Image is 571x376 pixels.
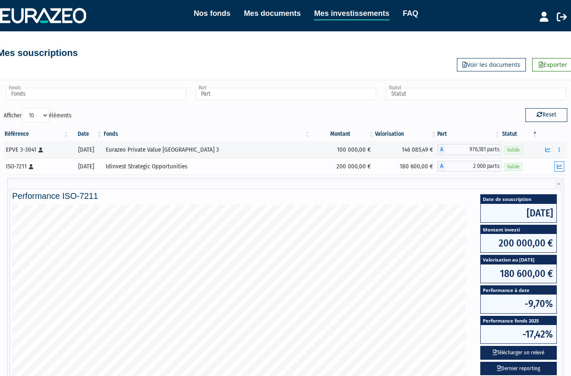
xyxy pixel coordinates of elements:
[437,127,501,141] th: Part: activer pour trier la colonne par ordre croissant
[437,161,446,172] span: A
[446,144,501,155] span: 976,181 parts
[72,162,100,171] div: [DATE]
[106,145,308,154] div: Eurazeo Private Value [GEOGRAPHIC_DATA] 3
[481,255,556,264] span: Valorisation au [DATE]
[69,127,103,141] th: Date: activer pour trier la colonne par ordre croissant
[481,316,556,325] span: Performance fonds 2025
[106,162,308,171] div: Idinvest Strategic Opportunities
[480,362,557,376] a: Dernier reporting
[72,145,100,154] div: [DATE]
[4,108,71,122] label: Afficher éléments
[457,58,526,71] a: Voir les documents
[481,195,556,203] span: Date de souscription
[194,8,230,19] a: Nos fonds
[481,325,556,343] span: -17,42%
[6,162,66,171] div: ISO-7211
[481,204,556,222] span: [DATE]
[375,141,437,158] td: 146 085,49 €
[375,158,437,175] td: 180 600,00 €
[481,295,556,313] span: -9,70%
[504,163,523,171] span: Valide
[311,141,375,158] td: 100 000,00 €
[437,144,501,155] div: A - Eurazeo Private Value Europe 3
[12,191,559,201] h4: Performance ISO-7211
[501,127,538,141] th: Statut : activer pour trier la colonne par ordre d&eacute;croissant
[314,8,389,20] a: Mes investissements
[4,127,69,141] th: Référence : activer pour trier la colonne par ordre croissant
[481,264,556,283] span: 180 600,00 €
[481,286,556,295] span: Performance à date
[375,127,437,141] th: Valorisation: activer pour trier la colonne par ordre croissant
[403,8,418,19] a: FAQ
[446,161,501,172] span: 2 000 parts
[504,146,523,154] span: Valide
[311,127,375,141] th: Montant: activer pour trier la colonne par ordre croissant
[103,127,311,141] th: Fonds: activer pour trier la colonne par ordre croissant
[481,234,556,252] span: 200 000,00 €
[38,147,43,152] i: [Français] Personne physique
[437,161,501,172] div: A - Idinvest Strategic Opportunities
[22,108,49,122] select: Afficheréléments
[481,225,556,234] span: Montant investi
[525,108,567,122] button: Reset
[480,346,557,360] button: Télécharger un relevé
[311,158,375,175] td: 200 000,00 €
[437,144,446,155] span: A
[6,145,66,154] div: EPVE 3-3041
[244,8,301,19] a: Mes documents
[29,164,33,169] i: [Français] Personne physique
